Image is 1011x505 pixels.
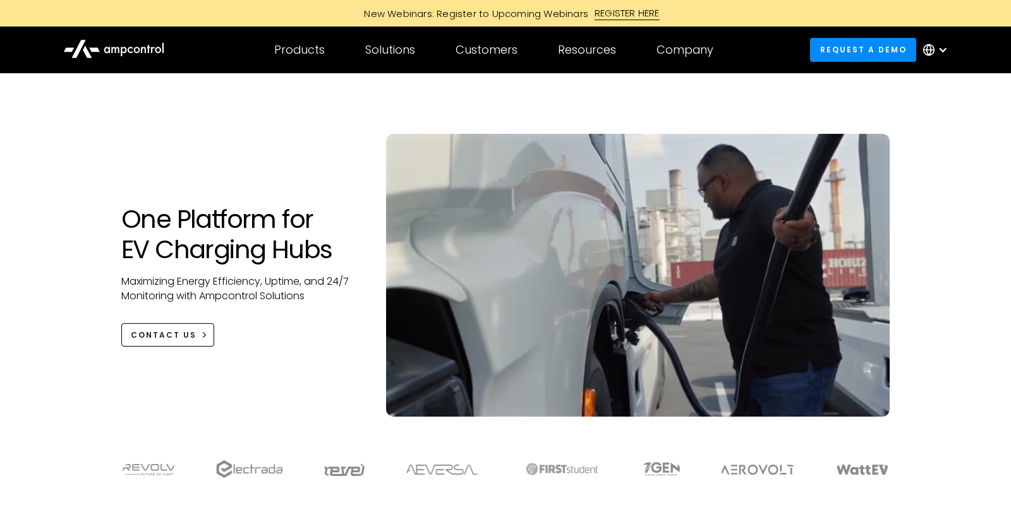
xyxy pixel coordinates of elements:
div: Products [274,43,325,57]
div: Company [657,43,713,57]
div: Customers [456,43,518,57]
p: Maximizing Energy Efficiency, Uptime, and 24/7 Monitoring with Ampcontrol Solutions [121,275,361,303]
div: CONTACT US [131,330,197,341]
div: REGISTER HERE [595,6,660,20]
img: WattEV logo [836,465,889,475]
div: Resources [558,43,616,57]
img: electrada logo [216,460,282,478]
a: CONTACT US [121,323,214,347]
div: Solutions [365,43,415,57]
h1: One Platform for EV Charging Hubs [121,204,361,264]
a: New Webinars: Register to Upcoming WebinarsREGISTER HERE [221,6,790,20]
a: Request a demo [810,38,916,61]
div: New Webinars: Register to Upcoming Webinars [351,7,595,20]
img: Aerovolt Logo [720,465,796,475]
